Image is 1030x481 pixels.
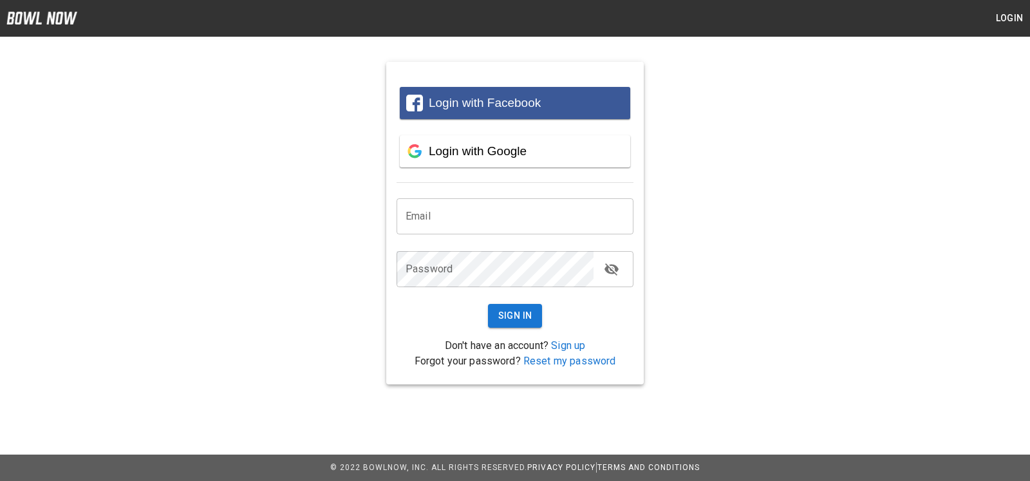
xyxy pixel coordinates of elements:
span: Login with Facebook [429,96,541,109]
img: logo [6,12,77,24]
a: Sign up [551,339,585,352]
button: Sign In [488,304,543,328]
button: Login [989,6,1030,30]
button: Login with Facebook [400,87,630,119]
span: Login with Google [429,144,527,158]
p: Forgot your password? [397,354,633,369]
a: Privacy Policy [527,463,595,472]
button: Login with Google [400,135,630,167]
a: Terms and Conditions [597,463,700,472]
span: © 2022 BowlNow, Inc. All Rights Reserved. [330,463,527,472]
a: Reset my password [523,355,616,367]
p: Don't have an account? [397,338,633,354]
button: toggle password visibility [599,256,624,282]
